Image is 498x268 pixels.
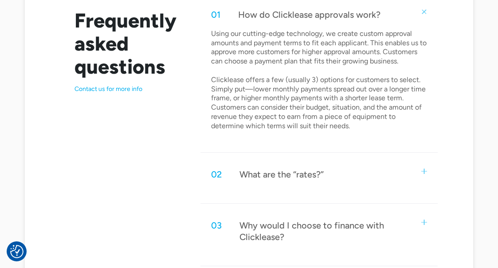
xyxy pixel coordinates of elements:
[239,169,324,180] div: What are the “rates?”
[10,245,24,258] img: Revisit consent button
[238,9,380,20] div: How do Clicklease approvals work?
[211,29,427,131] p: Using our cutting-edge technology, we create custom approval amounts and payment terms to fit eac...
[211,169,222,180] div: 02
[420,8,428,16] img: small plus
[421,169,427,174] img: small plus
[75,9,179,78] h2: Frequently asked questions
[75,85,179,93] p: Contact us for more info
[239,220,411,243] div: Why would I choose to finance with Clicklease?
[211,9,220,20] div: 01
[211,220,222,243] div: 03
[421,220,427,225] img: small plus
[10,245,24,258] button: Consent Preferences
